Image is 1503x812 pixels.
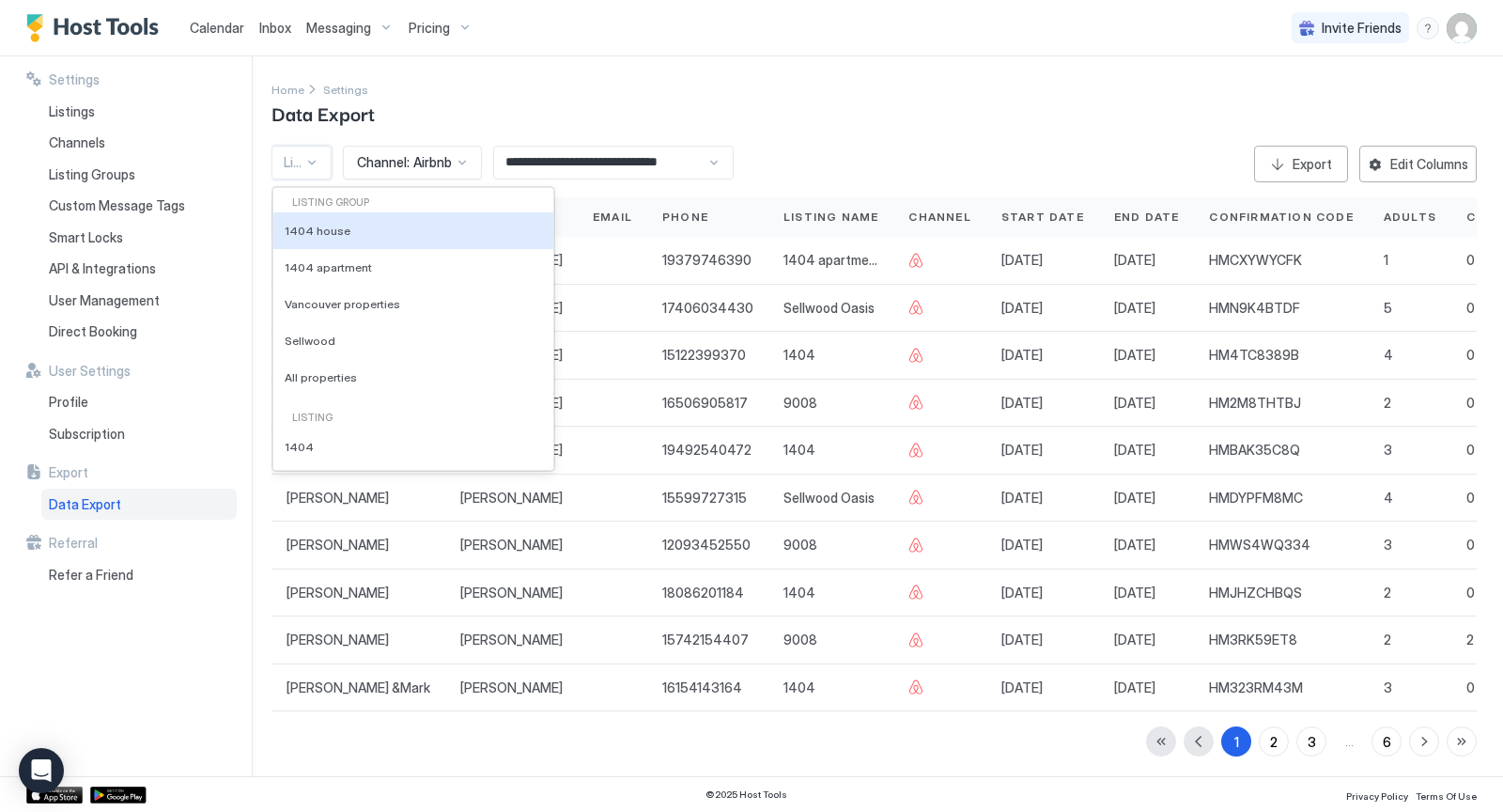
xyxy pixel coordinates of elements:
[1114,679,1155,696] span: [DATE]
[271,79,304,99] div: Breadcrumb
[1254,146,1348,182] button: Export
[1466,490,1475,507] span: 0
[49,535,98,552] span: Referral
[494,147,706,179] input: Input Field
[1001,395,1043,412] span: [DATE]
[662,632,749,648] span: 15742154407
[26,14,167,42] div: Host Tools Logo
[190,20,244,36] span: Calendar
[19,748,64,793] div: Open Intercom Messenger
[26,787,83,804] a: App Store
[662,395,748,412] span: 16506905817
[287,490,389,507] span: [PERSON_NAME]
[1371,726,1402,757] button: 6
[259,20,291,36] span: Inbox
[41,559,237,591] a: Refer a Friend
[271,99,375,127] span: Data Export
[49,426,125,443] span: Subscription
[1293,154,1332,174] div: Export
[41,96,237,128] a: Listings
[1001,632,1043,648] span: [DATE]
[1416,790,1477,802] span: Terms Of Use
[271,79,304,99] a: Home
[41,285,237,317] a: User Management
[49,134,105,151] span: Channels
[1209,490,1303,507] span: HMDYPFM8MC
[1209,252,1302,269] span: HMCXYWYCFK
[1466,252,1475,269] span: 0
[409,20,450,37] span: Pricing
[1466,679,1475,696] span: 0
[1384,585,1391,601] span: 2
[1114,252,1155,269] span: [DATE]
[1221,726,1251,757] button: 1
[460,537,563,554] span: [PERSON_NAME]
[783,585,815,601] span: 1404
[287,537,389,554] span: [PERSON_NAME]
[705,789,787,801] span: © 2025 Host Tools
[1001,300,1043,317] span: [DATE]
[1466,632,1474,648] span: 2
[1384,395,1391,412] span: 2
[783,300,875,317] span: Sellwood Oasis
[41,418,237,450] a: Subscription
[1359,146,1477,182] button: Edit Columns
[1209,585,1302,601] span: HMJHZCHBQS
[1209,679,1303,696] span: HM323RM43M
[285,370,357,384] span: All properties
[908,209,970,226] span: Channel
[1114,490,1155,507] span: [DATE]
[783,395,817,412] span: 9008
[323,83,368,97] span: Settings
[1001,209,1084,226] span: Start Date
[41,127,237,159] a: Channels
[783,679,815,696] span: 1404
[41,159,237,191] a: Listing Groups
[1209,347,1299,364] span: HM4TC8389B
[783,490,875,507] span: Sellwood Oasis
[460,632,563,648] span: [PERSON_NAME]
[306,20,371,37] span: Messaging
[1466,300,1475,317] span: 0
[1209,300,1300,317] span: HMN9K4BTDF
[662,347,746,364] span: 15122399370
[1209,632,1297,648] span: HM3RK59ET8
[413,154,452,171] span: Airbnb
[1209,537,1310,554] span: HMWS4WQ334
[41,253,237,285] a: API & Integrations
[1384,632,1391,648] span: 2
[49,197,185,214] span: Custom Message Tags
[1466,395,1475,412] span: 0
[783,632,817,648] span: 9008
[783,209,878,226] span: Listing Name
[662,585,744,601] span: 18086201184
[323,79,368,99] div: Breadcrumb
[90,787,147,804] div: Google Play Store
[259,18,291,38] a: Inbox
[357,154,410,171] span: Channel:
[1334,735,1364,749] span: ...
[190,18,244,38] a: Calendar
[281,195,546,211] div: Listing group
[1383,732,1391,752] div: 6
[1209,395,1301,412] span: HM2M8THTBJ
[285,224,350,238] span: 1404 house
[49,464,88,481] span: Export
[285,440,314,454] span: 1404
[1346,790,1408,802] span: Privacy Policy
[1296,726,1326,757] button: 3
[49,166,135,183] span: Listing Groups
[1209,209,1353,226] span: Confirmation Code
[1322,20,1402,37] span: Invite Friends
[662,209,708,226] span: Phone
[662,537,751,554] span: 12093452550
[1114,537,1155,554] span: [DATE]
[1001,442,1043,459] span: [DATE]
[783,442,815,459] span: 1404
[49,260,156,277] span: API & Integrations
[49,567,133,584] span: Refer a Friend
[1417,17,1439,39] div: menu
[49,394,88,411] span: Profile
[1308,732,1316,752] div: 3
[1384,442,1392,459] span: 3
